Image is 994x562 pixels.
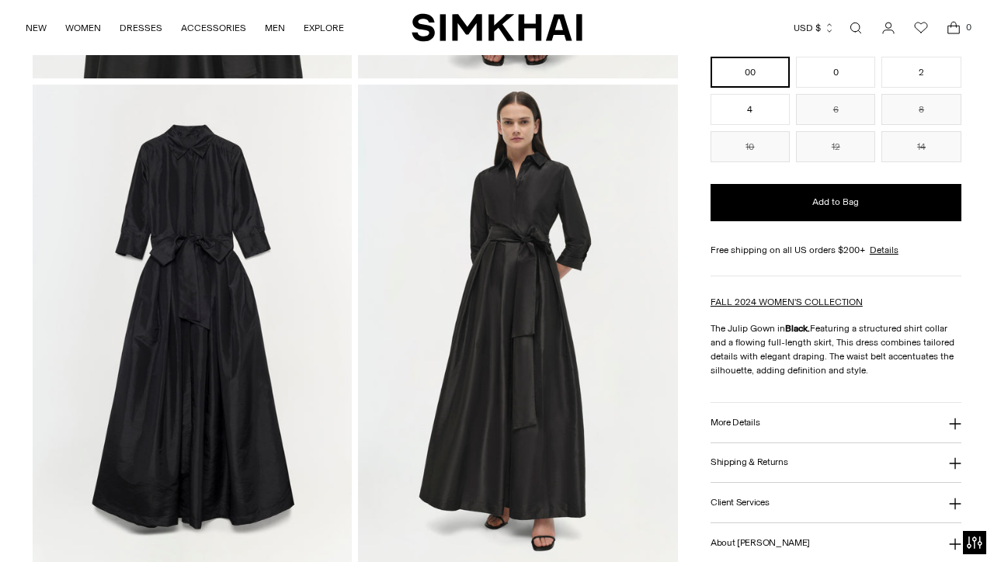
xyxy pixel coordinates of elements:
[181,11,246,45] a: ACCESSORIES
[304,11,344,45] a: EXPLORE
[265,11,285,45] a: MEN
[711,131,790,162] button: 10
[812,196,859,210] span: Add to Bag
[12,503,156,550] iframe: Sign Up via Text for Offers
[711,458,788,468] h3: Shipping & Returns
[881,131,961,162] button: 14
[711,403,961,442] button: More Details
[870,243,898,257] a: Details
[711,418,759,428] h3: More Details
[961,20,975,34] span: 0
[796,94,875,125] button: 6
[412,12,582,43] a: SIMKHAI
[796,131,875,162] button: 12
[873,12,904,43] a: Go to the account page
[711,443,961,483] button: Shipping & Returns
[711,297,863,307] a: FALL 2024 WOMEN'S COLLECTION
[711,243,961,257] div: Free shipping on all US orders $200+
[65,11,101,45] a: WOMEN
[881,57,961,88] button: 2
[711,538,810,548] h3: About [PERSON_NAME]
[711,498,770,508] h3: Client Services
[796,57,875,88] button: 0
[905,12,937,43] a: Wishlist
[785,323,810,334] strong: Black.
[938,12,969,43] a: Open cart modal
[711,184,961,221] button: Add to Bag
[120,11,162,45] a: DRESSES
[881,94,961,125] button: 8
[794,11,835,45] button: USD $
[711,94,790,125] button: 4
[711,321,961,377] p: The Julip Gown in Featuring a structured shirt collar and a flowing full-length skirt, This dress...
[711,484,961,523] button: Client Services
[840,12,871,43] a: Open search modal
[711,57,790,88] button: 00
[26,11,47,45] a: NEW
